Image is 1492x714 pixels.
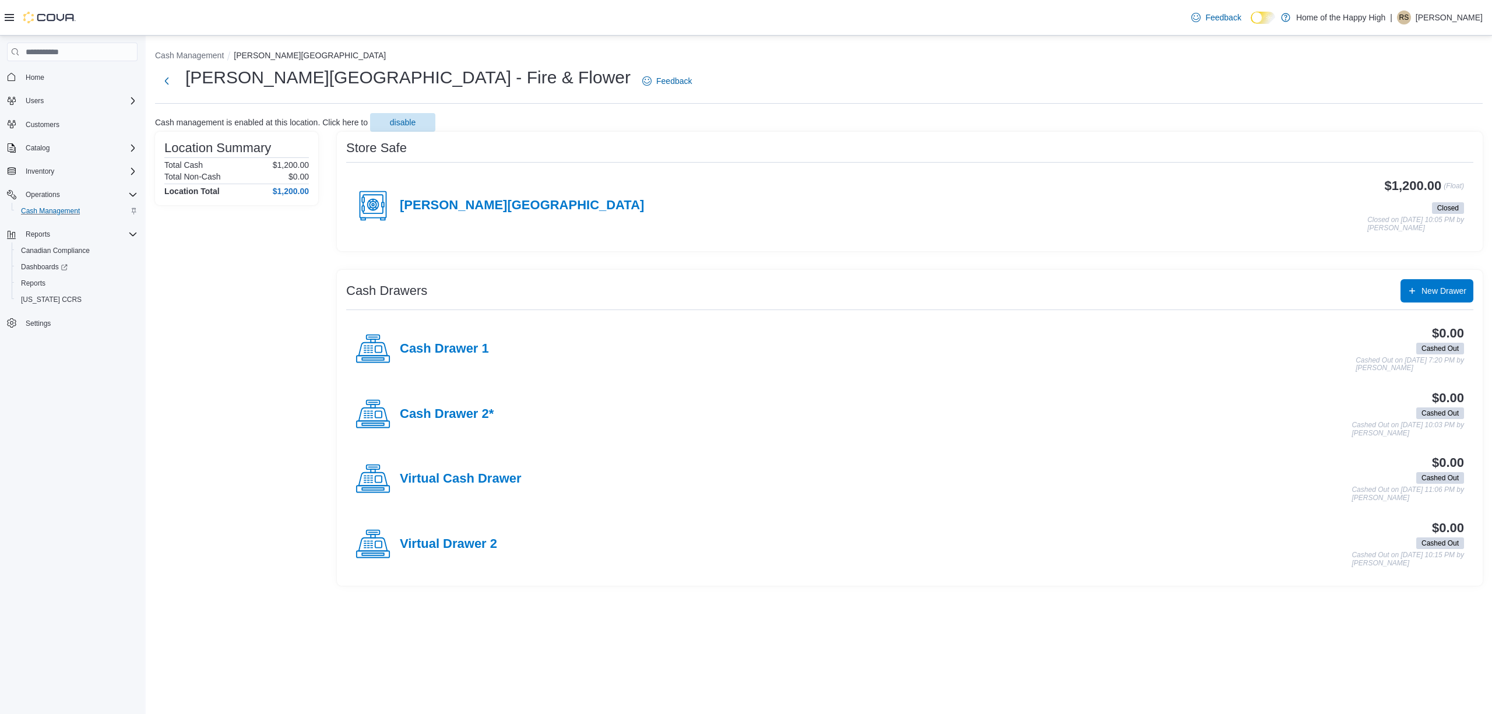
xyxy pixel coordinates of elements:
[21,227,138,241] span: Reports
[1385,179,1442,193] h3: $1,200.00
[2,140,142,156] button: Catalog
[7,64,138,362] nav: Complex example
[273,187,309,196] h4: $1,200.00
[21,71,49,85] a: Home
[21,188,138,202] span: Operations
[21,117,138,132] span: Customers
[1416,472,1464,484] span: Cashed Out
[21,164,59,178] button: Inventory
[1421,408,1459,418] span: Cashed Out
[2,163,142,180] button: Inventory
[155,69,178,93] button: Next
[21,316,55,330] a: Settings
[164,141,271,155] h3: Location Summary
[400,198,644,213] h4: [PERSON_NAME][GEOGRAPHIC_DATA]
[21,227,55,241] button: Reports
[1416,537,1464,549] span: Cashed Out
[1397,10,1411,24] div: Rachel Snelgrove
[26,167,54,176] span: Inventory
[1421,343,1459,354] span: Cashed Out
[23,12,76,23] img: Cova
[26,319,51,328] span: Settings
[1432,456,1464,470] h3: $0.00
[1251,12,1275,24] input: Dark Mode
[16,293,138,307] span: Washington CCRS
[12,259,142,275] a: Dashboards
[16,293,86,307] a: [US_STATE] CCRS
[1432,326,1464,340] h3: $0.00
[16,204,138,218] span: Cash Management
[26,120,59,129] span: Customers
[21,94,138,108] span: Users
[1421,285,1466,297] span: New Drawer
[16,276,138,290] span: Reports
[16,244,94,258] a: Canadian Compliance
[1432,202,1464,214] span: Closed
[26,230,50,239] span: Reports
[26,143,50,153] span: Catalog
[2,93,142,109] button: Users
[2,187,142,203] button: Operations
[16,276,50,290] a: Reports
[155,118,368,127] p: Cash management is enabled at this location. Click here to
[21,188,65,202] button: Operations
[1367,216,1464,232] p: Closed on [DATE] 10:05 PM by [PERSON_NAME]
[21,141,54,155] button: Catalog
[155,51,224,60] button: Cash Management
[1356,357,1464,372] p: Cashed Out on [DATE] 7:20 PM by [PERSON_NAME]
[16,204,85,218] a: Cash Management
[21,262,68,272] span: Dashboards
[21,164,138,178] span: Inventory
[16,260,138,274] span: Dashboards
[12,275,142,291] button: Reports
[400,342,489,357] h4: Cash Drawer 1
[400,472,522,487] h4: Virtual Cash Drawer
[1421,473,1459,483] span: Cashed Out
[1416,10,1483,24] p: [PERSON_NAME]
[1352,551,1464,567] p: Cashed Out on [DATE] 10:15 PM by [PERSON_NAME]
[1432,391,1464,405] h3: $0.00
[26,73,44,82] span: Home
[1390,10,1392,24] p: |
[2,116,142,133] button: Customers
[12,242,142,259] button: Canadian Compliance
[390,117,416,128] span: disable
[370,113,435,132] button: disable
[26,190,60,199] span: Operations
[638,69,696,93] a: Feedback
[1296,10,1385,24] p: Home of the Happy High
[1400,279,1473,303] button: New Drawer
[21,279,45,288] span: Reports
[1187,6,1245,29] a: Feedback
[16,244,138,258] span: Canadian Compliance
[2,68,142,85] button: Home
[1416,343,1464,354] span: Cashed Out
[273,160,309,170] p: $1,200.00
[1432,521,1464,535] h3: $0.00
[155,50,1483,64] nav: An example of EuiBreadcrumbs
[21,69,138,84] span: Home
[21,316,138,330] span: Settings
[346,141,407,155] h3: Store Safe
[164,172,221,181] h6: Total Non-Cash
[234,51,386,60] button: [PERSON_NAME][GEOGRAPHIC_DATA]
[21,94,48,108] button: Users
[21,246,90,255] span: Canadian Compliance
[185,66,631,89] h1: [PERSON_NAME][GEOGRAPHIC_DATA] - Fire & Flower
[16,260,72,274] a: Dashboards
[1444,179,1464,200] p: (Float)
[164,187,220,196] h4: Location Total
[21,118,64,132] a: Customers
[1421,538,1459,548] span: Cashed Out
[1352,486,1464,502] p: Cashed Out on [DATE] 11:06 PM by [PERSON_NAME]
[2,226,142,242] button: Reports
[346,284,427,298] h3: Cash Drawers
[21,206,80,216] span: Cash Management
[164,160,203,170] h6: Total Cash
[288,172,309,181] p: $0.00
[12,291,142,308] button: [US_STATE] CCRS
[12,203,142,219] button: Cash Management
[656,75,692,87] span: Feedback
[1416,407,1464,419] span: Cashed Out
